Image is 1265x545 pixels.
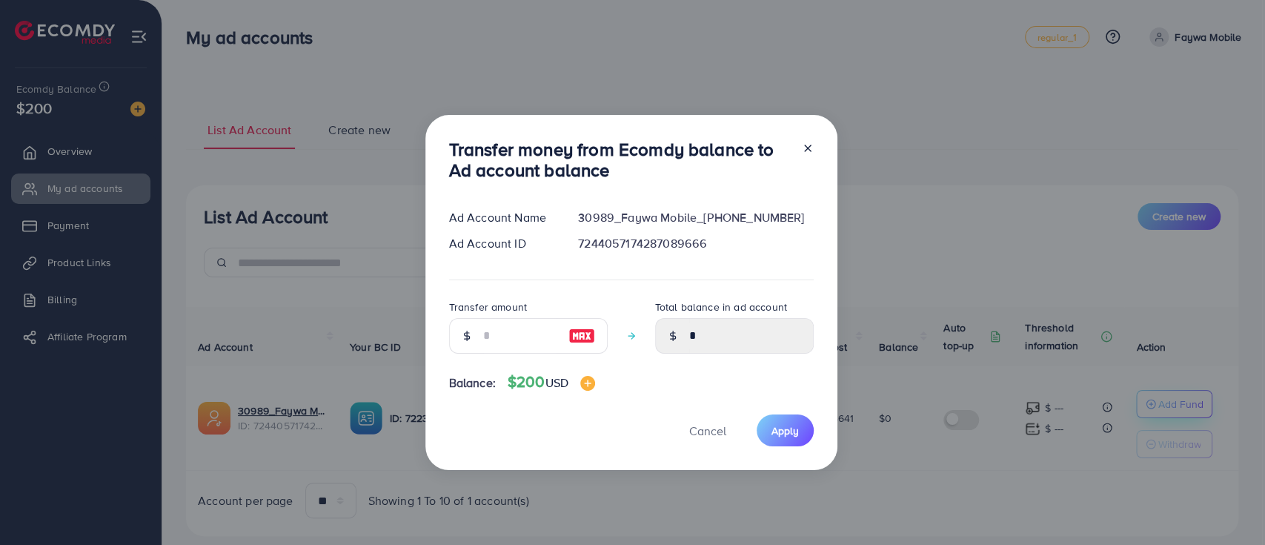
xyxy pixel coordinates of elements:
h3: Transfer money from Ecomdy balance to Ad account balance [449,139,790,182]
div: Ad Account Name [437,209,567,226]
div: Ad Account ID [437,235,567,252]
span: Apply [771,423,799,438]
label: Transfer amount [449,300,527,314]
span: USD [545,374,568,391]
button: Cancel [671,414,745,446]
span: Cancel [689,423,726,439]
label: Total balance in ad account [655,300,787,314]
span: Balance: [449,374,496,392]
h4: $200 [508,373,595,392]
button: Apply [757,414,814,446]
img: image [568,327,595,345]
img: image [580,376,595,391]
div: 7244057174287089666 [566,235,825,252]
div: 30989_Faywa Mobile_[PHONE_NUMBER] [566,209,825,226]
iframe: Chat [1202,478,1254,534]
